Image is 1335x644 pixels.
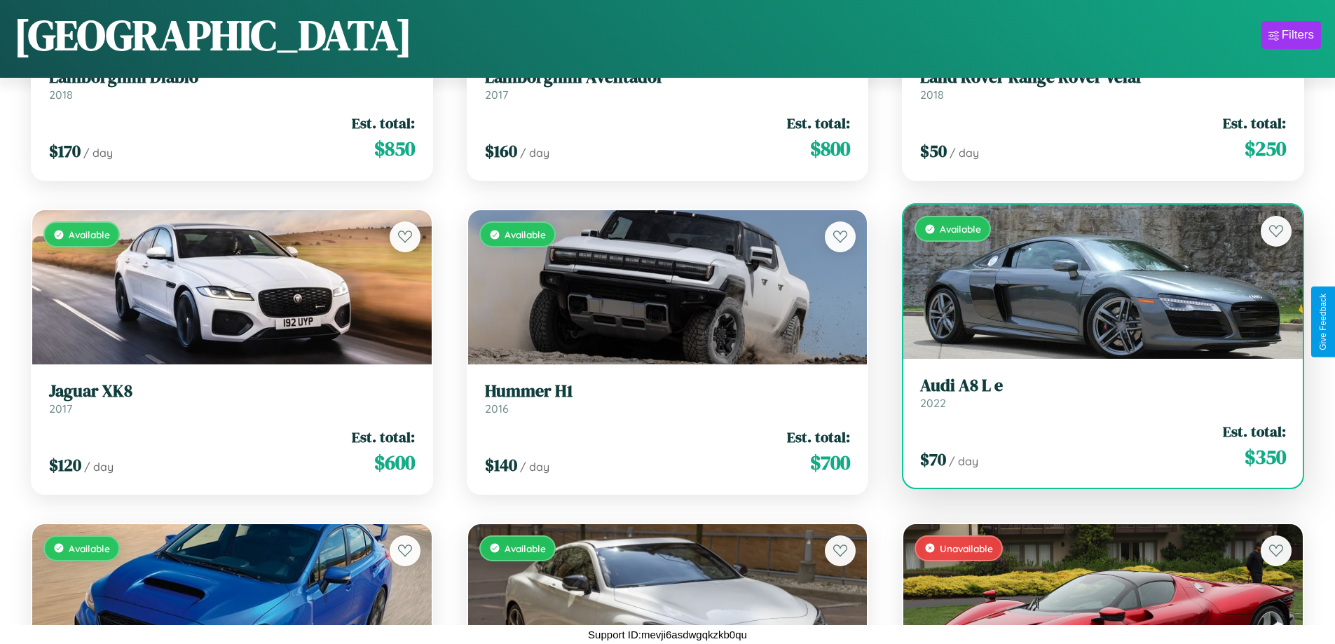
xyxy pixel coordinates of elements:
[787,427,850,447] span: Est. total:
[49,67,415,102] a: Lamborghini Diablo2018
[950,146,979,160] span: / day
[920,376,1286,396] h3: Audi A8 L e
[49,453,81,477] span: $ 120
[505,542,546,554] span: Available
[49,381,415,416] a: Jaguar XK82017
[1223,113,1286,133] span: Est. total:
[949,454,978,468] span: / day
[920,67,1286,102] a: Land Rover Range Rover Velar2018
[83,146,113,160] span: / day
[49,402,72,416] span: 2017
[485,67,851,88] h3: Lamborghini Aventador
[920,88,944,102] span: 2018
[485,67,851,102] a: Lamborghini Aventador2017
[1261,21,1321,49] button: Filters
[69,228,110,240] span: Available
[1223,421,1286,441] span: Est. total:
[810,135,850,163] span: $ 800
[49,139,81,163] span: $ 170
[485,402,509,416] span: 2016
[1245,135,1286,163] span: $ 250
[940,542,993,554] span: Unavailable
[520,460,549,474] span: / day
[485,381,851,416] a: Hummer H12016
[49,88,73,102] span: 2018
[485,88,508,102] span: 2017
[84,460,114,474] span: / day
[1282,28,1314,42] div: Filters
[485,453,517,477] span: $ 140
[520,146,549,160] span: / day
[374,448,415,477] span: $ 600
[920,396,946,410] span: 2022
[1318,294,1328,350] div: Give Feedback
[485,139,517,163] span: $ 160
[920,376,1286,410] a: Audi A8 L e2022
[505,228,546,240] span: Available
[14,6,412,64] h1: [GEOGRAPHIC_DATA]
[485,381,851,402] h3: Hummer H1
[49,381,415,402] h3: Jaguar XK8
[787,113,850,133] span: Est. total:
[69,542,110,554] span: Available
[352,113,415,133] span: Est. total:
[810,448,850,477] span: $ 700
[920,139,947,163] span: $ 50
[920,448,946,471] span: $ 70
[920,67,1286,88] h3: Land Rover Range Rover Velar
[374,135,415,163] span: $ 850
[352,427,415,447] span: Est. total:
[1245,443,1286,471] span: $ 350
[588,625,747,644] p: Support ID: mevji6asdwgqkzkb0qu
[940,223,981,235] span: Available
[49,67,415,88] h3: Lamborghini Diablo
